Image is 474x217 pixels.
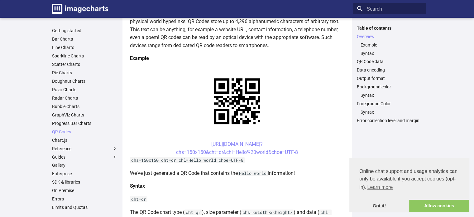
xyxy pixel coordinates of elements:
[52,196,117,202] a: Errors
[52,53,117,59] a: Sparkline Charts
[52,36,117,42] a: Bar Charts
[130,54,344,62] h4: Example
[52,171,117,176] a: Enterprise
[409,200,469,212] a: allow cookies
[357,76,422,81] a: Output format
[238,170,268,176] code: Hello world
[366,183,394,192] a: learn more about cookies
[361,42,422,48] a: Example
[361,109,422,115] a: Syntax
[349,158,469,212] div: cookieconsent
[357,84,422,90] a: Background color
[353,3,426,14] input: Search
[52,70,117,76] a: Pie Charts
[357,42,422,56] nav: Overview
[50,1,111,17] a: Image-Charts documentation
[357,59,422,64] a: QR Code data
[52,62,117,67] a: Scatter Charts
[52,154,117,160] label: Guides
[361,51,422,56] a: Syntax
[52,137,117,143] a: Chart.js
[357,118,422,123] a: Error correction level and margin
[130,196,147,202] code: cht=qr
[52,121,117,126] a: Progress Bar Charts
[52,45,117,50] a: Line Charts
[130,157,245,163] code: chs=150x150 cht=qr chl=Hello world choe=UTF-8
[349,200,409,212] a: dismiss cookie message
[203,67,271,135] img: chart
[52,78,117,84] a: Doughnut Charts
[357,101,422,106] a: Foreground Color
[52,95,117,101] a: Radar Charts
[52,129,117,135] a: QR Codes
[52,205,117,210] a: Limits and Quotas
[52,4,108,14] img: logo
[361,92,422,98] a: Syntax
[52,162,117,168] a: Gallery
[52,179,117,185] a: SDK & libraries
[357,92,422,98] nav: Background color
[52,146,117,151] label: Reference
[176,141,298,155] a: [URL][DOMAIN_NAME]?chs=150x150&cht=qr&chl=Hello%20world&choe=UTF-8
[357,34,422,39] a: Overview
[130,169,344,177] p: We've just generated a QR Code that contains the information!
[130,182,344,190] h4: Syntax
[353,25,426,31] label: Table of contents
[52,104,117,109] a: Bubble Charts
[241,210,294,215] code: chs=<width>x<height>
[357,67,422,73] a: Data encoding
[184,210,202,215] code: cht=qr
[52,28,117,33] a: Getting started
[359,168,459,192] span: Online chat support and usage analytics can only be available if you accept cookies (opt-in).
[52,112,117,118] a: GraphViz Charts
[357,109,422,115] nav: Foreground Color
[52,87,117,92] a: Polar Charts
[52,188,117,193] a: On Premise
[130,9,344,49] p: QR codes are a popular type of two-dimensional barcode. They are also known as hardlinks or physi...
[353,25,426,124] nav: Table of contents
